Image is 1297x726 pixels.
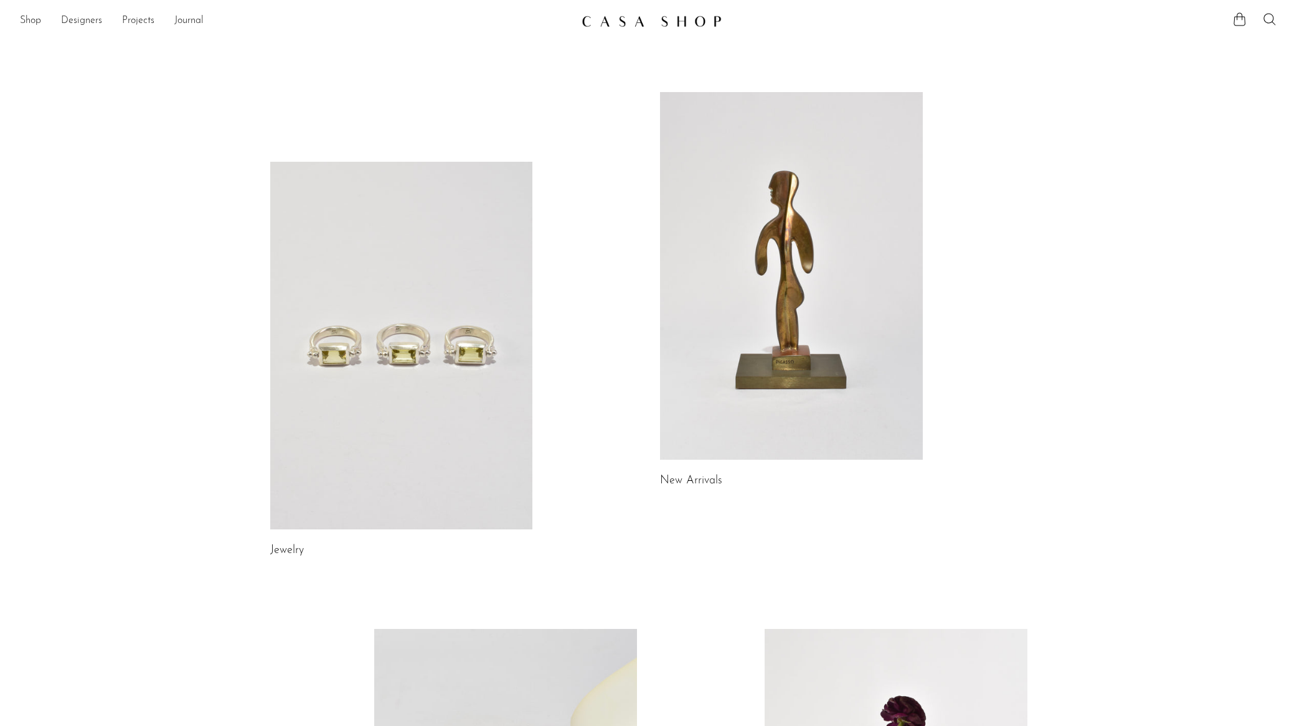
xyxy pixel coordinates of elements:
a: New Arrivals [660,475,722,486]
a: Designers [61,13,102,29]
a: Shop [20,13,41,29]
a: Journal [174,13,204,29]
ul: NEW HEADER MENU [20,11,572,32]
a: Projects [122,13,154,29]
nav: Desktop navigation [20,11,572,32]
a: Jewelry [270,545,304,556]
